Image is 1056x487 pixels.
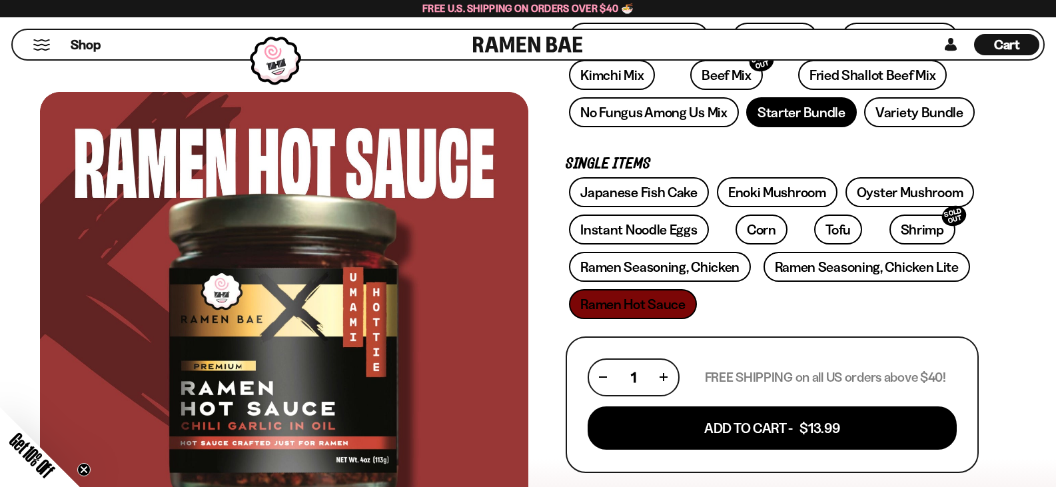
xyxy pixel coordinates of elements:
[814,215,862,244] a: Tofu
[588,406,957,450] button: Add To Cart - $13.99
[6,429,58,481] span: Get 10% Off
[939,203,969,229] div: SOLD OUT
[798,60,947,90] a: Fried Shallot Beef Mix
[569,215,708,244] a: Instant Noodle Eggs
[974,30,1039,59] a: Cart
[33,39,51,51] button: Mobile Menu Trigger
[864,97,975,127] a: Variety Bundle
[889,215,955,244] a: ShrimpSOLD OUT
[569,177,709,207] a: Japanese Fish Cake
[77,463,91,476] button: Close teaser
[764,252,970,282] a: Ramen Seasoning, Chicken Lite
[569,60,655,90] a: Kimchi Mix
[422,2,634,15] span: Free U.S. Shipping on Orders over $40 🍜
[569,97,738,127] a: No Fungus Among Us Mix
[717,177,837,207] a: Enoki Mushroom
[569,252,751,282] a: Ramen Seasoning, Chicken
[71,36,101,54] span: Shop
[994,37,1020,53] span: Cart
[690,60,763,90] a: Beef MixSOLD OUT
[736,215,788,244] a: Corn
[631,369,636,386] span: 1
[71,34,101,55] a: Shop
[746,97,857,127] a: Starter Bundle
[705,369,946,386] p: FREE SHIPPING on all US orders above $40!
[845,177,975,207] a: Oyster Mushroom
[566,158,979,171] p: Single Items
